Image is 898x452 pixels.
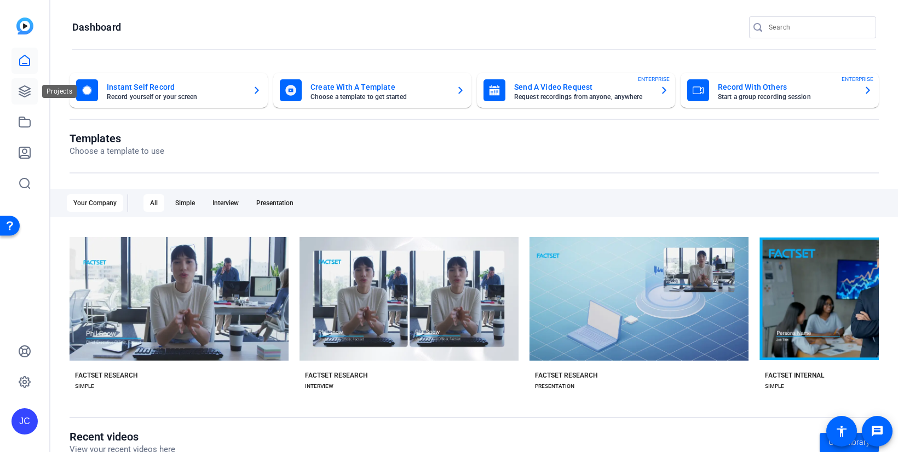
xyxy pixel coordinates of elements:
mat-card-title: Send A Video Request [514,80,651,94]
button: Instant Self RecordRecord yourself or your screen [70,73,268,108]
div: Simple [169,194,202,212]
button: Record With OthersStart a group recording sessionENTERPRISE [681,73,879,108]
div: FACTSET INTERNAL [765,371,824,380]
mat-card-title: Create With A Template [310,80,447,94]
h1: Dashboard [72,21,121,34]
div: JC [11,408,38,434]
h1: Recent videos [70,430,175,443]
div: SIMPLE [75,382,94,391]
div: PRESENTATION [535,382,574,391]
mat-card-title: Record With Others [718,80,855,94]
mat-card-subtitle: Request recordings from anyone, anywhere [514,94,651,100]
mat-icon: accessibility [835,425,848,438]
mat-card-subtitle: Choose a template to get started [310,94,447,100]
button: Send A Video RequestRequest recordings from anyone, anywhereENTERPRISE [477,73,675,108]
div: FACTSET RESEARCH [535,371,598,380]
div: All [143,194,164,212]
mat-icon: message [871,425,884,438]
div: FACTSET RESEARCH [305,371,368,380]
mat-card-subtitle: Record yourself or your screen [107,94,244,100]
div: Presentation [250,194,300,212]
div: FACTSET RESEARCH [75,371,138,380]
div: SIMPLE [765,382,784,391]
div: Interview [206,194,245,212]
span: ENTERPRISE [638,75,670,83]
button: Create With A TemplateChoose a template to get started [273,73,471,108]
div: Your Company [67,194,123,212]
h1: Templates [70,132,164,145]
div: Projects [42,85,77,98]
p: Choose a template to use [70,145,164,158]
input: Search [769,21,867,34]
mat-card-subtitle: Start a group recording session [718,94,855,100]
div: INTERVIEW [305,382,333,391]
span: ENTERPRISE [842,75,873,83]
img: blue-gradient.svg [16,18,33,34]
mat-card-title: Instant Self Record [107,80,244,94]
